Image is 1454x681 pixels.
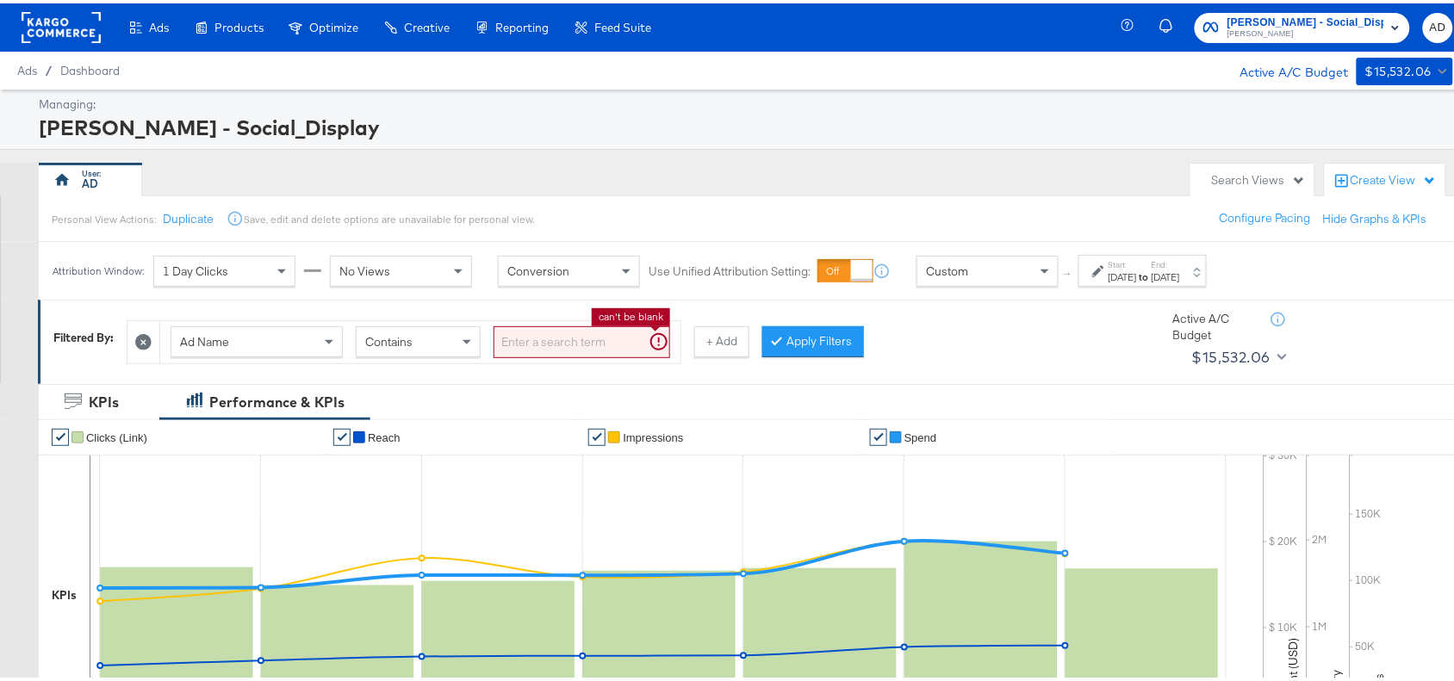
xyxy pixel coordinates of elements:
span: / [37,60,60,74]
span: Conversion [507,260,569,275]
div: [DATE] [1152,267,1180,281]
a: Dashboard [60,60,120,74]
button: Duplicate [163,207,214,224]
span: Reach [368,428,401,441]
span: Clicks (Link) [86,428,147,441]
span: Optimize [309,17,358,31]
div: Personal View Actions: [52,209,156,223]
span: Feed Suite [594,17,651,31]
div: Save, edit and delete options are unavailable for personal view. [244,209,534,223]
div: Active A/C Budget [1173,307,1268,339]
a: ✔ [588,425,606,443]
span: Reporting [495,17,549,31]
span: Ad Name [180,331,229,346]
div: Managing: [39,93,1449,109]
span: Custom [926,260,968,275]
span: [PERSON_NAME] - Social_Display [1227,10,1384,28]
div: Performance & KPIs [209,389,345,409]
span: AD [1430,15,1446,34]
span: [PERSON_NAME] [1227,24,1384,38]
button: Apply Filters [762,323,864,354]
div: $15,532.06 [1365,58,1432,79]
span: Spend [904,428,937,441]
div: KPIs [89,389,119,409]
span: 1 Day Clicks [163,260,228,275]
div: AD [82,172,98,189]
button: [PERSON_NAME] - Social_Display[PERSON_NAME] [1195,9,1410,40]
a: ✔ [333,425,351,443]
button: AD [1423,9,1453,40]
div: [DATE] [1109,267,1137,281]
button: Hide Graphs & KPIs [1323,207,1427,224]
span: Creative [404,17,450,31]
div: Filtered By: [53,326,114,343]
span: Contains [365,331,413,346]
button: $15,532.06 [1185,340,1290,368]
div: [PERSON_NAME] - Social_Display [39,109,1449,139]
button: Configure Pacing [1208,200,1323,231]
a: ✔ [52,425,69,443]
div: Active A/C Budget [1221,54,1348,80]
span: Ads [17,60,37,74]
span: ↑ [1060,268,1077,274]
div: Attribution Window: [52,262,145,274]
div: $15,532.06 [1192,341,1271,367]
button: $15,532.06 [1357,54,1453,82]
span: Impressions [623,428,683,441]
span: No Views [339,260,390,275]
a: ✔ [870,425,887,443]
span: Ads [149,17,169,31]
div: Create View [1351,169,1437,186]
li: can't be blank [599,306,663,320]
input: Enter a search term [494,323,670,355]
div: KPIs [52,584,77,600]
div: Search Views [1212,169,1306,185]
label: End: [1152,256,1180,267]
label: Start: [1109,256,1137,267]
span: Products [214,17,264,31]
strong: to [1137,267,1152,280]
button: + Add [694,323,749,354]
label: Use Unified Attribution Setting: [649,260,811,276]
